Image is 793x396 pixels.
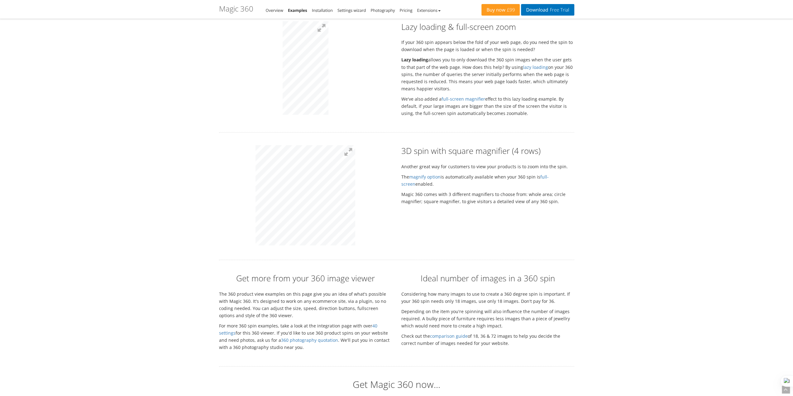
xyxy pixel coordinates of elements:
[401,290,574,304] p: Considering how many images to use to create a 360 degree spin is important. If your 360 spin nee...
[521,4,574,16] a: DownloadFree Trial
[401,308,574,329] p: Depending on the item you're spinning will also influence the number of images required. A bulky ...
[219,322,392,351] p: For more 360 spin examples, take a look at the integration page with over for this 360 viewer. If...
[401,163,574,170] p: Another great way for customers to view your products is to zoom into the spin.
[219,272,392,284] h2: Get more from your 360 image viewer
[401,145,574,156] h2: 3D spin with square magnifier (4 rows)
[523,64,548,70] a: lazy loading
[401,39,574,53] p: If your 360 spin appears below the fold of your web page, do you need the spin to download when t...
[219,322,377,336] a: 40 settings
[312,7,333,13] a: Installation
[401,272,574,284] h2: Ideal number of images in a 360 spin
[401,173,574,187] p: The is automatically available when your 360 spin is enabled.
[481,4,520,16] a: Buy now£99
[399,7,412,13] a: Pricing
[548,7,569,12] span: Free Trial
[219,5,253,13] h1: Magic 360
[370,7,395,13] a: Photography
[281,337,338,343] a: 360 photography quotation
[430,333,468,339] a: comparison guide
[219,379,574,389] h2: Get Magic 360 now...
[401,56,574,92] p: allows you to only download the 360 spin images when the user gets to that part of the web page. ...
[266,7,283,13] a: Overview
[337,7,366,13] a: Settings wizard
[409,174,441,179] a: magnify option
[219,290,392,319] p: The 360 product view examples on this page give you an idea of what's possible with Magic 360. It...
[505,7,515,12] span: £99
[288,7,307,13] a: Examples
[442,96,485,102] a: full-screen magnifier
[401,57,428,63] strong: Lazy loading
[401,190,574,205] p: Magic 360 comes with 3 different magnifiers to choose from: whole area; circle magnifier; square ...
[401,174,549,187] a: full-screen
[417,7,440,13] a: Extensions
[401,332,574,346] p: Check out the of 18, 36 & 72 images to help you decide the correct number of images needed for yo...
[401,21,574,32] h2: Lazy loading & full-screen zoom
[397,21,579,120] div: We've also added a effect to this lazy loading example. By default, if your large images are bigg...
